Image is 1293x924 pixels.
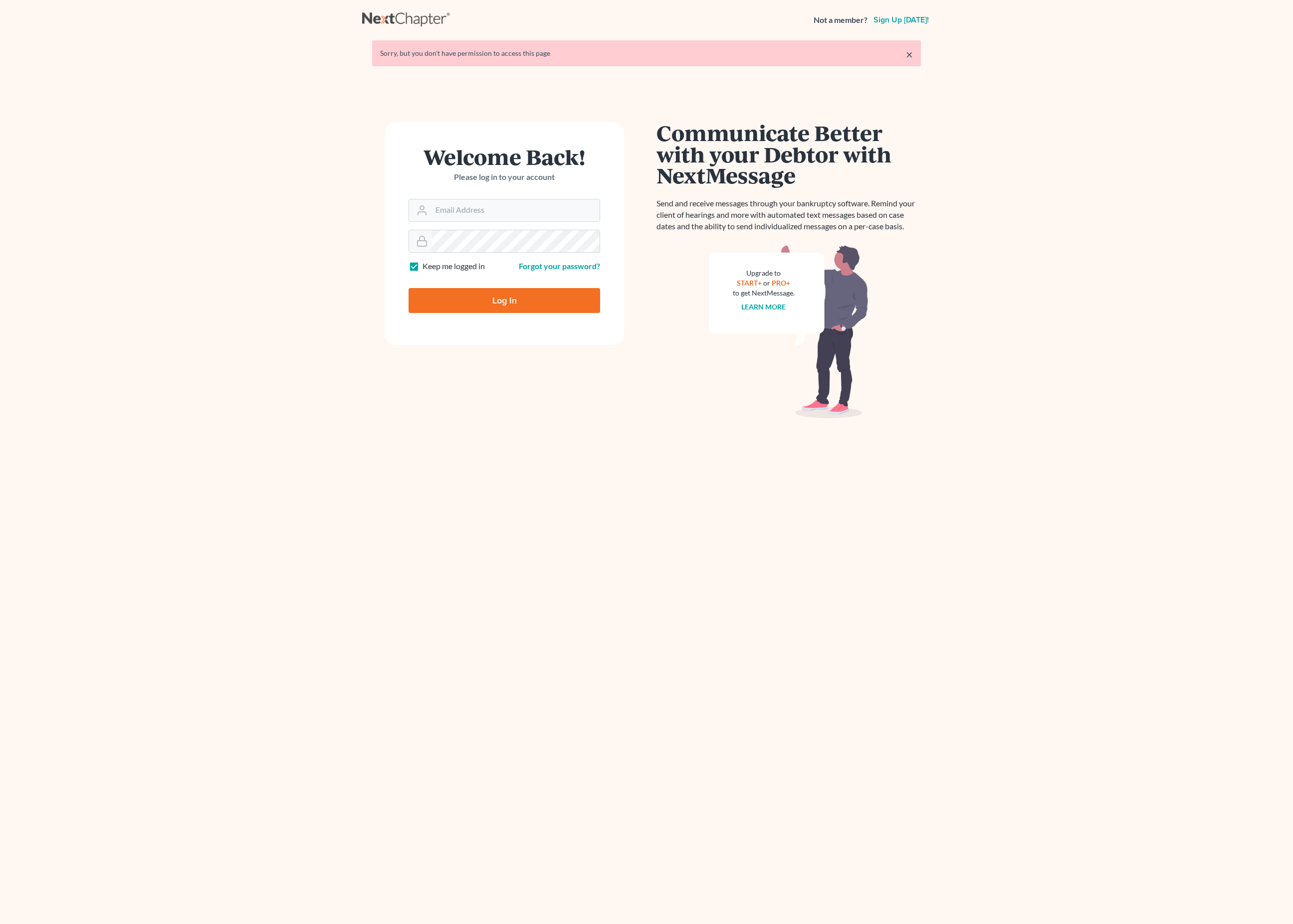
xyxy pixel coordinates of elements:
[764,279,771,287] span: or
[409,288,600,313] input: Log In
[906,48,913,60] a: ×
[409,171,600,183] p: Please log in to your account
[871,16,931,24] a: Sign up [DATE]!
[656,198,921,232] p: Send and receive messages through your bankruptcy software. Remind your client of hearings and mo...
[772,279,791,287] a: PRO+
[380,48,913,58] div: Sorry, but you don't have permission to access this page
[656,122,921,186] h1: Communicate Better with your Debtor with NextMessage
[409,146,600,167] h1: Welcome Back!
[733,288,795,298] div: to get NextMessage.
[423,261,485,272] label: Keep me logged in
[814,14,867,26] strong: Not a member?
[431,199,600,221] input: Email Address
[737,279,762,287] a: START+
[742,303,786,311] a: Learn more
[733,268,795,278] div: Upgrade to
[709,244,868,419] img: nextmessage_bg-59042aed3d76b12b5cd301f8e5b87938c9018125f34e5fa2b7a6b67550977c72.svg
[519,261,600,271] a: Forgot your password?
